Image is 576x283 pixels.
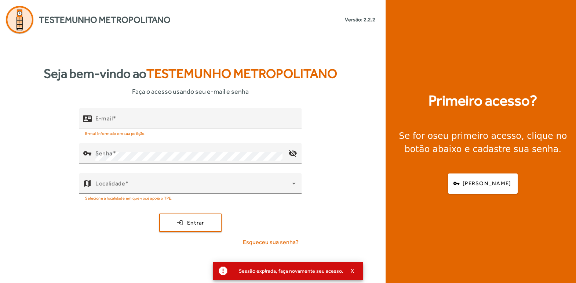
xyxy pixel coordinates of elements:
button: Entrar [159,214,222,232]
span: Testemunho Metropolitano [146,66,337,81]
div: Se for o , clique no botão abaixo e cadastre sua senha. [394,129,572,156]
span: Entrar [187,219,204,227]
mat-icon: visibility_off [284,144,302,162]
strong: seu primeiro acesso [433,131,521,141]
mat-label: Senha [95,150,113,157]
strong: Primeiro acesso? [429,90,537,112]
span: [PERSON_NAME] [463,179,511,188]
span: Faça o acesso usando seu e-mail e senha [132,86,249,96]
strong: Seja bem-vindo ao [44,64,337,83]
span: X [351,268,354,274]
span: Esqueceu sua senha? [243,238,299,247]
div: Sessão expirada, faça novamente seu acesso. [233,266,343,276]
mat-label: Localidade [95,180,125,187]
mat-icon: contact_mail [83,114,92,123]
mat-label: E-mail [95,115,113,122]
mat-icon: map [83,179,92,188]
button: [PERSON_NAME] [448,173,518,194]
small: Versão: 2.2.2 [345,16,375,24]
span: Testemunho Metropolitano [39,13,171,26]
mat-icon: vpn_key [83,149,92,158]
img: Logo Agenda [6,6,33,33]
mat-hint: Selecione a localidade em que você apoia o TPE. [85,194,172,202]
mat-icon: report [218,265,229,276]
button: X [343,268,362,274]
mat-hint: E-mail informado em sua petição. [85,129,146,137]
